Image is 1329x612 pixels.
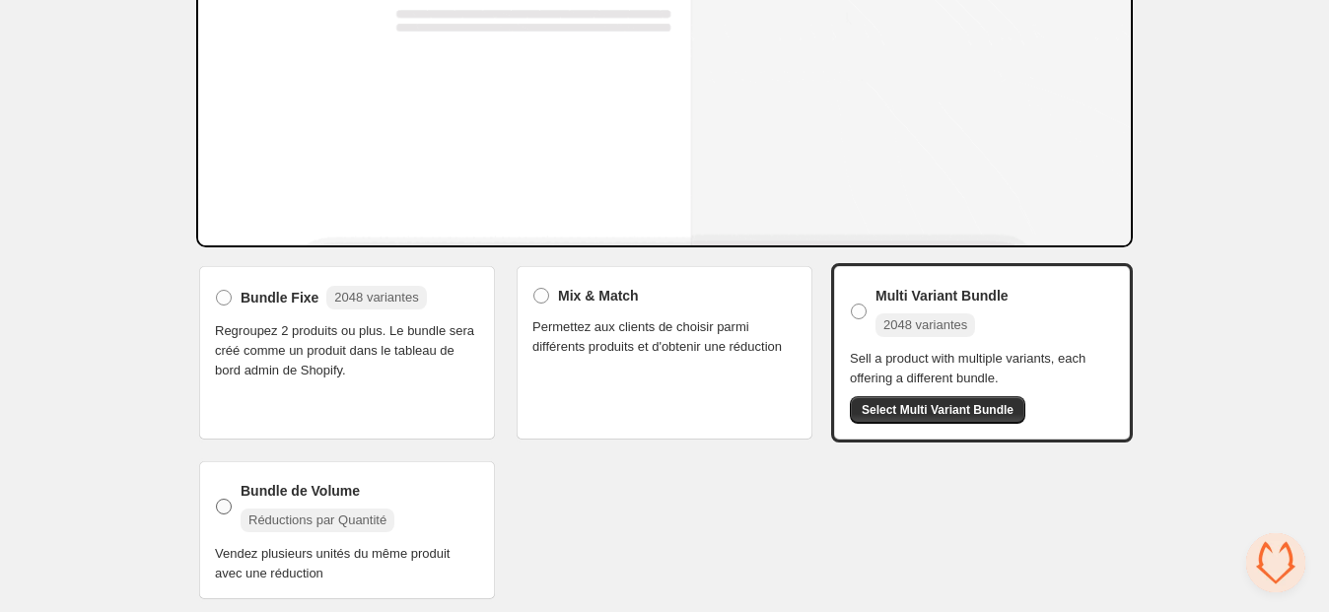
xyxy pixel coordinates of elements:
[215,321,479,380] span: Regroupez 2 produits ou plus. Le bundle sera créé comme un produit dans le tableau de bord admin ...
[241,288,318,307] span: Bundle Fixe
[850,349,1114,388] span: Sell a product with multiple variants, each offering a different bundle.
[875,286,1009,306] span: Multi Variant Bundle
[241,481,360,501] span: Bundle de Volume
[883,317,967,332] span: 2048 variantes
[248,512,386,527] span: Réductions par Quantité
[850,396,1025,424] button: Select Multi Variant Bundle
[862,402,1014,418] span: Select Multi Variant Bundle
[334,290,418,305] span: 2048 variantes
[558,286,639,306] span: Mix & Match
[1246,533,1305,592] div: Ouvrir le chat
[215,544,479,583] span: Vendez plusieurs unités du même produit avec une réduction
[532,317,797,357] span: Permettez aux clients de choisir parmi différents produits et d'obtenir une réduction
